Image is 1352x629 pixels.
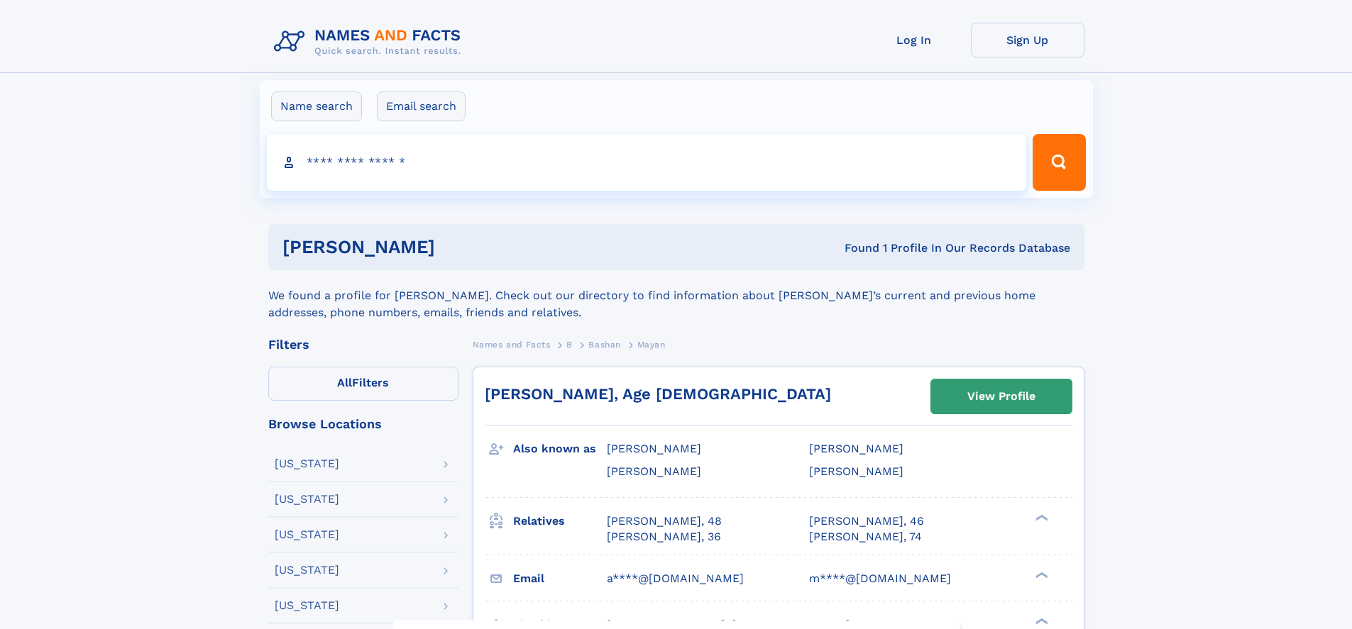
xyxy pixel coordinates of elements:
label: Filters [268,367,458,401]
span: Mayan [637,340,666,350]
span: B [566,340,573,350]
div: ❯ [1032,513,1049,522]
div: [US_STATE] [275,600,339,611]
div: [US_STATE] [275,529,339,540]
div: ❯ [1032,616,1049,625]
a: [PERSON_NAME], 74 [809,529,922,545]
div: Browse Locations [268,418,458,430]
a: [PERSON_NAME], Age [DEMOGRAPHIC_DATA] [485,385,831,403]
a: Bashan [588,335,621,353]
div: [US_STATE] [275,564,339,576]
div: [US_STATE] [275,494,339,505]
button: Search Button [1033,134,1085,191]
a: View Profile [931,379,1072,413]
a: Sign Up [971,23,1084,57]
label: Email search [377,91,466,121]
a: Log In [857,23,971,57]
img: Logo Names and Facts [268,23,473,61]
span: [PERSON_NAME] [809,442,903,455]
h3: Relatives [513,509,607,533]
div: Filters [268,338,458,351]
h1: [PERSON_NAME] [282,238,640,256]
h3: Also known as [513,437,607,461]
div: Found 1 Profile In Our Records Database [639,240,1070,256]
span: Bashan [588,340,621,350]
a: [PERSON_NAME], 46 [809,513,924,529]
div: View Profile [967,380,1035,413]
div: [US_STATE] [275,458,339,469]
div: ❯ [1032,570,1049,579]
span: [PERSON_NAME] [607,464,701,478]
a: [PERSON_NAME], 36 [607,529,721,545]
h3: Email [513,567,607,591]
span: [PERSON_NAME] [607,442,701,455]
div: We found a profile for [PERSON_NAME]. Check out our directory to find information about [PERSON_N... [268,270,1084,321]
label: Name search [271,91,362,121]
a: Names and Facts [473,335,551,353]
span: [PERSON_NAME] [809,464,903,478]
a: [PERSON_NAME], 48 [607,513,722,529]
span: All [337,376,352,389]
input: search input [267,134,1027,191]
a: B [566,335,573,353]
